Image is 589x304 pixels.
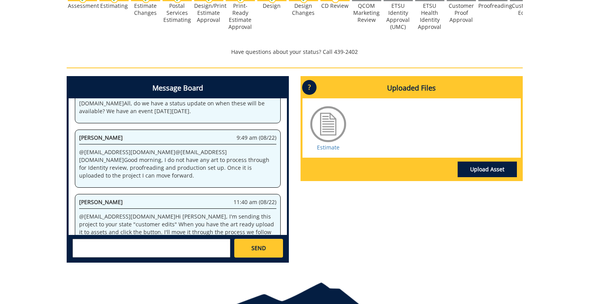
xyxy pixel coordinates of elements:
[226,2,255,30] div: Print-Ready Estimate Approval
[352,2,381,23] div: QCOM Marketing Review
[79,148,276,180] p: @ [EMAIL_ADDRESS][DOMAIN_NAME] @ [EMAIL_ADDRESS][DOMAIN_NAME] Good morning, I do not have any art...
[415,2,444,30] div: ETSU Health Identity Approval
[251,244,266,252] span: SEND
[237,134,276,142] span: 9:49 am (08/22)
[99,2,129,9] div: Estimating
[79,213,276,252] p: @ [EMAIL_ADDRESS][DOMAIN_NAME] Hi [PERSON_NAME], I'm sending this project to your state "customer...
[67,48,523,56] p: Have questions about your status? Call 439-2402
[69,78,287,98] h4: Message Board
[317,144,340,151] a: Estimate
[257,2,287,9] div: Design
[384,2,413,30] div: ETSU Identity Approval (UMC)
[194,2,223,23] div: Design/Print Estimate Approval
[302,80,317,95] p: ?
[79,198,123,206] span: [PERSON_NAME]
[510,2,539,16] div: Customer Edits
[68,2,97,9] div: Assessment
[478,2,508,9] div: Proofreading
[458,162,517,177] a: Upload Asset
[233,198,276,206] span: 11:40 am (08/22)
[79,92,276,115] p: @ [EMAIL_ADDRESS][DOMAIN_NAME] @ [EMAIL_ADDRESS][DOMAIN_NAME] All, do we have a status update on ...
[289,2,318,16] div: Design Changes
[163,2,192,23] div: Postal Services Estimating
[302,78,521,98] h4: Uploaded Files
[320,2,350,9] div: CD Review
[79,134,123,141] span: [PERSON_NAME]
[131,2,160,16] div: Estimate Changes
[447,2,476,23] div: Customer Proof Approval
[234,239,283,258] a: SEND
[73,239,230,258] textarea: messageToSend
